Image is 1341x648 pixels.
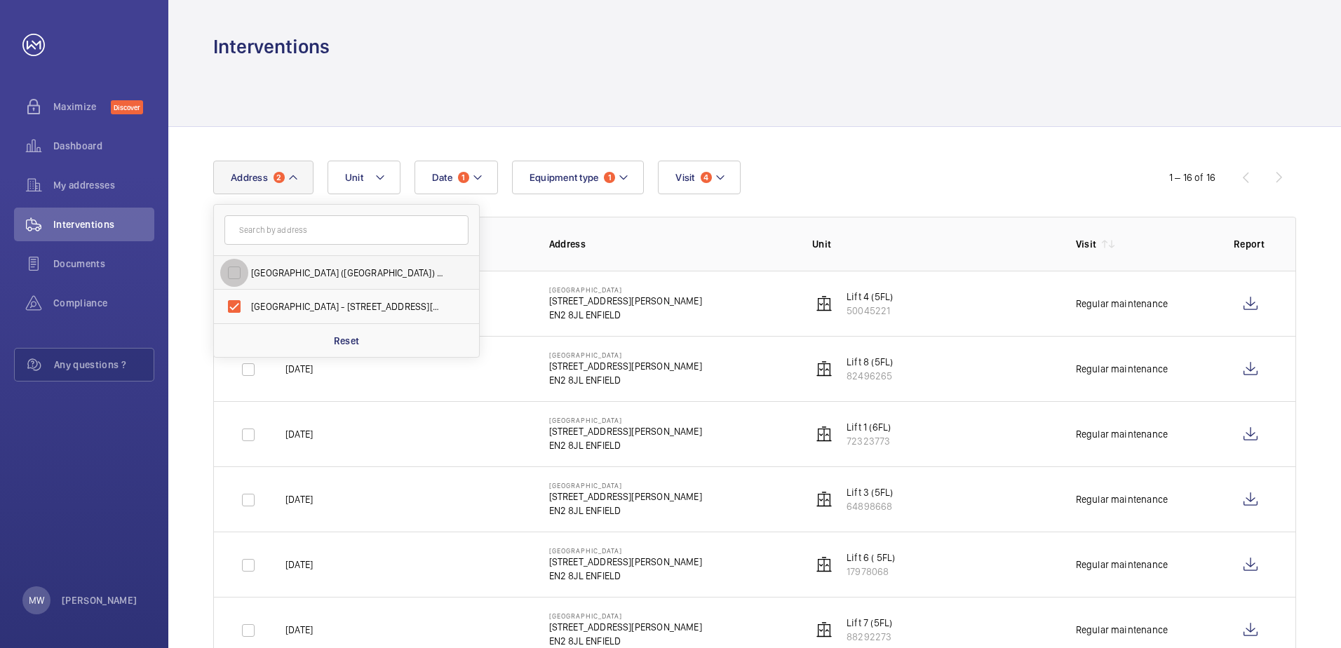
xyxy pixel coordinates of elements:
p: [STREET_ADDRESS][PERSON_NAME] [549,424,702,438]
p: [STREET_ADDRESS][PERSON_NAME] [549,359,702,373]
div: Regular maintenance [1076,558,1168,572]
div: Regular maintenance [1076,492,1168,506]
span: Documents [53,257,154,271]
span: 2 [274,172,285,183]
img: elevator.svg [816,295,833,312]
span: My addresses [53,178,154,192]
span: Interventions [53,217,154,231]
p: EN2 8JL ENFIELD [549,504,702,518]
p: [STREET_ADDRESS][PERSON_NAME] [549,620,702,634]
div: 1 – 16 of 16 [1169,170,1215,184]
div: Regular maintenance [1076,362,1168,376]
span: Date [432,172,452,183]
span: Visit [675,172,694,183]
h1: Interventions [213,34,330,60]
span: Address [231,172,268,183]
img: elevator.svg [816,491,833,508]
p: MW [29,593,44,607]
p: Lift 1 (6FL) [847,420,891,434]
p: EN2 8JL ENFIELD [549,373,702,387]
p: [DATE] [285,623,313,637]
span: 1 [458,172,469,183]
img: elevator.svg [816,621,833,638]
span: 1 [604,172,615,183]
button: Unit [328,161,400,194]
img: elevator.svg [816,426,833,443]
p: EN2 8JL ENFIELD [549,569,702,583]
div: Regular maintenance [1076,427,1168,441]
p: [DATE] [285,492,313,506]
p: [DATE] [285,362,313,376]
span: Compliance [53,296,154,310]
p: EN2 8JL ENFIELD [549,438,702,452]
p: Address [549,237,790,251]
span: 4 [701,172,712,183]
p: [GEOGRAPHIC_DATA] [549,416,702,424]
span: Any questions ? [54,358,154,372]
p: [STREET_ADDRESS][PERSON_NAME] [549,490,702,504]
input: Search by address [224,215,469,245]
p: [GEOGRAPHIC_DATA] [549,481,702,490]
button: Visit4 [658,161,740,194]
p: [STREET_ADDRESS][PERSON_NAME] [549,555,702,569]
p: [GEOGRAPHIC_DATA] [549,612,702,620]
p: [GEOGRAPHIC_DATA] [549,546,702,555]
p: [STREET_ADDRESS][PERSON_NAME] [549,294,702,308]
button: Equipment type1 [512,161,645,194]
span: [GEOGRAPHIC_DATA] ([GEOGRAPHIC_DATA]) - [STREET_ADDRESS] [251,266,444,280]
p: EN2 8JL ENFIELD [549,634,702,648]
button: Date1 [415,161,498,194]
p: [PERSON_NAME] [62,593,137,607]
p: Lift 7 (5FL) [847,616,892,630]
button: Address2 [213,161,314,194]
span: Unit [345,172,363,183]
span: Equipment type [530,172,599,183]
p: [DATE] [285,427,313,441]
img: elevator.svg [816,360,833,377]
p: Lift 8 (5FL) [847,355,893,369]
p: 72323773 [847,434,891,448]
p: Reset [334,334,360,348]
p: 88292273 [847,630,892,644]
p: Visit [1076,237,1097,251]
p: 17978068 [847,565,895,579]
p: [DATE] [285,558,313,572]
p: Lift 4 (5FL) [847,290,893,304]
p: 64898668 [847,499,893,513]
p: Report [1234,237,1267,251]
p: [GEOGRAPHIC_DATA] [549,351,702,359]
p: Unit [812,237,1053,251]
p: Lift 6 ( 5FL) [847,551,895,565]
p: EN2 8JL ENFIELD [549,308,702,322]
p: 50045221 [847,304,893,318]
div: Regular maintenance [1076,297,1168,311]
span: Maximize [53,100,111,114]
span: [GEOGRAPHIC_DATA] - [STREET_ADDRESS][PERSON_NAME] [251,299,444,313]
p: 82496265 [847,369,893,383]
span: Discover [111,100,143,114]
p: Lift 3 (5FL) [847,485,893,499]
div: Regular maintenance [1076,623,1168,637]
p: [GEOGRAPHIC_DATA] [549,285,702,294]
span: Dashboard [53,139,154,153]
img: elevator.svg [816,556,833,573]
